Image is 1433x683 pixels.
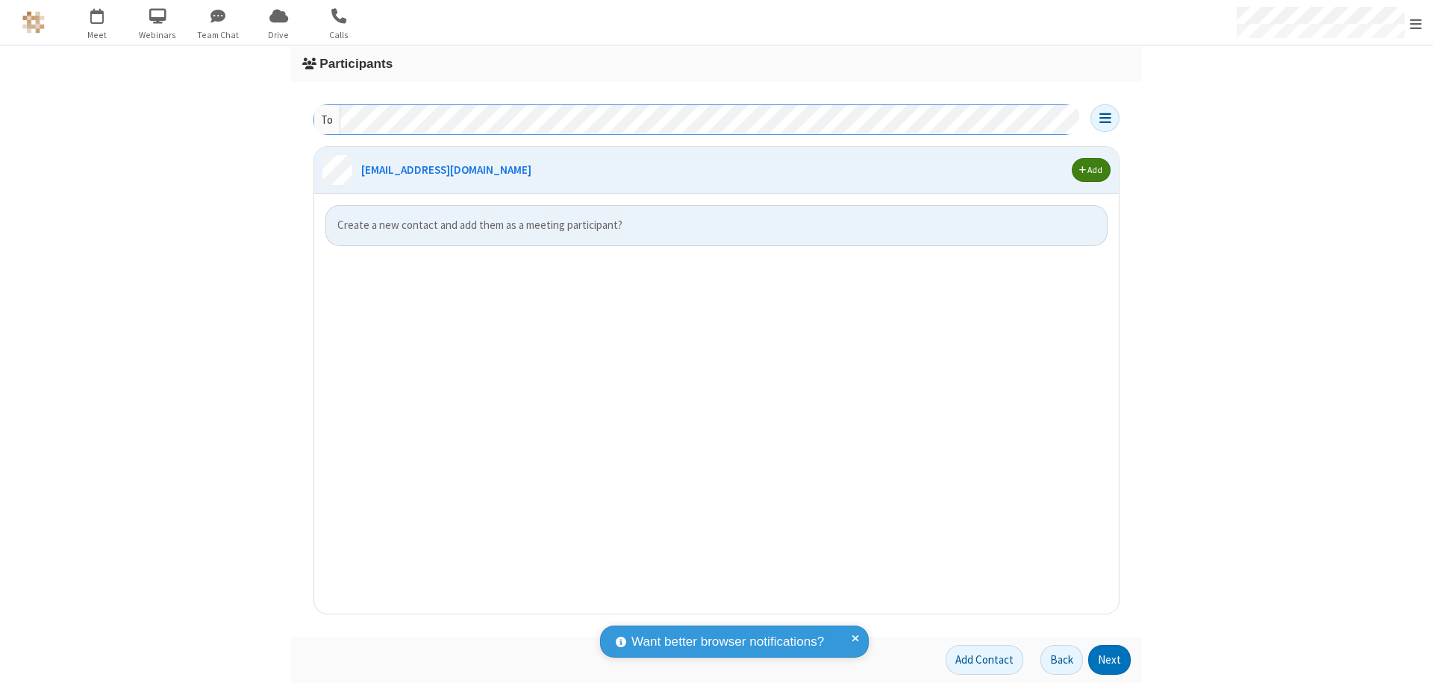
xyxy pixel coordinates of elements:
[190,28,246,42] span: Team Chat
[251,28,307,42] span: Drive
[314,105,340,134] div: To
[1088,645,1131,675] button: Next
[1087,164,1102,175] span: Add
[1072,158,1111,181] button: Add
[22,11,45,34] img: QA Selenium DO NOT DELETE OR CHANGE
[946,645,1023,675] button: Add Contact
[130,28,186,42] span: Webinars
[69,28,125,42] span: Meet
[311,28,367,42] span: Calls
[361,162,1061,179] div: [EMAIL_ADDRESS][DOMAIN_NAME]
[631,632,824,652] span: Want better browser notifications?
[325,205,1108,246] div: Create a new contact and add them as a meeting participant?
[1040,645,1083,675] button: Back
[302,57,1131,71] h3: Participants
[1090,104,1120,132] button: Open menu
[955,652,1014,667] span: Add Contact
